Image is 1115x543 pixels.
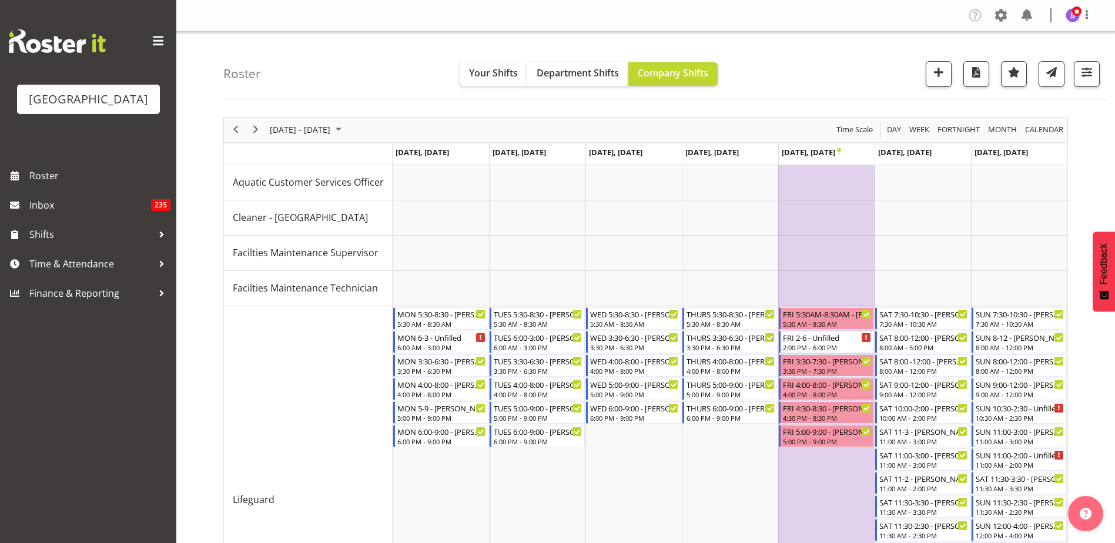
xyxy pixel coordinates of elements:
div: Lifeguard"s event - FRI 4:30-8:30 - Alex Laverty Begin From Friday, June 20, 2025 at 4:30:00 PM G... [779,401,874,424]
div: 11:00 AM - 2:00 PM [976,460,1064,470]
span: [DATE], [DATE] [975,147,1028,157]
div: SUN 12:00-4:00 - [PERSON_NAME] [976,519,1064,531]
div: FRI 5:00-9:00 - [PERSON_NAME] [783,425,871,437]
div: 6:00 PM - 9:00 PM [590,413,678,423]
h4: Roster [223,67,261,81]
img: help-xxl-2.png [1080,508,1091,519]
div: 11:00 AM - 3:00 PM [879,437,967,446]
span: Roster [29,167,170,185]
div: Lifeguard"s event - WED 6:00-9:00 - Jayden Horsley Begin From Wednesday, June 18, 2025 at 6:00:00... [586,401,681,424]
div: Lifeguard"s event - FRI 5:00-9:00 - Noah Lucy Begin From Friday, June 20, 2025 at 5:00:00 PM GMT+... [779,425,874,447]
div: Lifeguard"s event - MON 5-9 - Drew Nielsen Begin From Monday, June 16, 2025 at 5:00:00 PM GMT+12:... [393,401,488,424]
span: Shifts [29,226,153,243]
span: calendar [1024,122,1064,137]
div: 8:00 AM - 12:00 PM [879,366,967,376]
span: Day [886,122,902,137]
div: 11:30 AM - 2:30 PM [879,531,967,540]
div: Lifeguard"s event - SAT 11:30-3:30 - Tyla Robinson Begin From Sunday, June 22, 2025 at 11:30:00 A... [972,472,1067,494]
div: 6:00 PM - 9:00 PM [494,437,582,446]
div: TUES 6:00-9:00 - [PERSON_NAME] [494,425,582,437]
div: SUN 11:00-2:00 - Unfilled [976,449,1064,461]
div: 5:30 AM - 8:30 AM [397,319,485,329]
div: [GEOGRAPHIC_DATA] [29,90,148,108]
span: [DATE], [DATE] [589,147,642,157]
div: 5:00 PM - 9:00 PM [783,437,871,446]
div: THURS 5:00-9:00 - [PERSON_NAME] [687,378,775,390]
button: September 2025 [268,122,347,137]
div: 3:30 PM - 6:30 PM [687,343,775,352]
div: Lifeguard"s event - SAT 8:00-12:00 - Cain Wilson Begin From Saturday, June 21, 2025 at 8:00:00 AM... [875,331,970,353]
div: WED 4:00-8:00 - [PERSON_NAME] [590,355,678,367]
div: SAT 11-3 - [PERSON_NAME] [879,425,967,437]
div: 3:30 PM - 7:30 PM [783,366,871,376]
span: Your Shifts [469,66,518,79]
div: Lifeguard"s event - TUES 5:30-8:30 - Braedyn Dykes Begin From Tuesday, June 17, 2025 at 5:30:00 A... [490,307,585,330]
span: Month [987,122,1018,137]
div: Lifeguard"s event - SUN 12:00-4:00 - Jayden Horsley Begin From Sunday, June 22, 2025 at 12:00:00 ... [972,519,1067,541]
div: THURS 3:30-6:30 - [PERSON_NAME] [687,331,775,343]
div: Lifeguard"s event - MON 6:00-9:00 - Thomas Butson Begin From Monday, June 16, 2025 at 6:00:00 PM ... [393,425,488,447]
div: Lifeguard"s event - SUN 11:30-2:30 - Braedyn Dykes Begin From Sunday, June 22, 2025 at 11:30:00 A... [972,495,1067,518]
div: 4:00 PM - 8:00 PM [590,366,678,376]
span: Week [908,122,930,137]
div: Lifeguard"s event - SAT 11-3 - Alex Laverty Begin From Saturday, June 21, 2025 at 11:00:00 AM GMT... [875,425,970,447]
div: 7:30 AM - 10:30 AM [976,319,1064,329]
div: Lifeguard"s event - FRI 5:30AM-8:30AM - Oliver O'Byrne Begin From Friday, June 20, 2025 at 5:30:0... [779,307,874,330]
div: MON 4:00-8:00 - [PERSON_NAME] [397,378,485,390]
span: Facilties Maintenance Technician [233,281,378,295]
span: Time Scale [835,122,874,137]
div: Lifeguard"s event - TUES 6:00-3:00 - Jack Bailey Begin From Tuesday, June 17, 2025 at 6:00:00 AM ... [490,331,585,353]
div: 3:30 PM - 6:30 PM [590,343,678,352]
div: Lifeguard"s event - THURS 6:00-9:00 - Noah Lucy Begin From Thursday, June 19, 2025 at 6:00:00 PM ... [682,401,778,424]
button: Timeline Day [885,122,903,137]
button: Your Shifts [460,62,527,86]
div: SAT 11-2 - [PERSON_NAME] [879,472,967,484]
div: SUN 8:00-12:00 - [PERSON_NAME] [976,355,1064,367]
div: 5:00 PM - 9:00 PM [590,390,678,399]
div: FRI 3:30-7:30 - [PERSON_NAME] [783,355,871,367]
span: Company Shifts [638,66,708,79]
div: 4:00 PM - 8:00 PM [687,366,775,376]
div: MON 5:30-8:30 - [PERSON_NAME] [397,308,485,320]
span: [DATE], [DATE] [493,147,546,157]
div: FRI 2-6 - Unfilled [783,331,871,343]
div: 4:00 PM - 8:00 PM [783,390,871,399]
div: 6:00 AM - 3:00 PM [397,343,485,352]
div: SUN 10:30-2:30 - Unfilled [976,402,1064,414]
div: SAT 8:00 -12:00 - [PERSON_NAME] [879,355,967,367]
button: Send a list of all shifts for the selected filtered period to all rostered employees. [1039,61,1064,87]
button: Time Scale [835,122,875,137]
span: Finance & Reporting [29,284,153,302]
div: Lifeguard"s event - THURS 3:30-6:30 - Tyla Robinson Begin From Thursday, June 19, 2025 at 3:30:00... [682,331,778,353]
div: Lifeguard"s event - FRI 3:30-7:30 - Pyper Smith Begin From Friday, June 20, 2025 at 3:30:00 PM GM... [779,354,874,377]
span: Lifeguard [233,492,274,507]
div: FRI 4:30-8:30 - [PERSON_NAME] [783,402,871,414]
div: TUES 6:00-3:00 - [PERSON_NAME] [494,331,582,343]
td: Aquatic Customer Services Officer resource [224,165,393,200]
img: jade-johnson1105.jpg [1066,8,1080,22]
div: SUN 9:00-12:00 - [PERSON_NAME] [976,378,1064,390]
span: [DATE], [DATE] [782,147,841,157]
div: Lifeguard"s event - SUN 9:00-12:00 - Alex Sansom Begin From Sunday, June 22, 2025 at 9:00:00 AM G... [972,378,1067,400]
div: 11:30 AM - 2:30 PM [976,507,1064,517]
td: Cleaner - Splash Palace resource [224,200,393,236]
div: Lifeguard"s event - TUES 3:30-6:30 - Ajay Smith Begin From Tuesday, June 17, 2025 at 3:30:00 PM G... [490,354,585,377]
div: Lifeguard"s event - SUN 8-12 - Ajay Smith Begin From Sunday, June 22, 2025 at 8:00:00 AM GMT+12:0... [972,331,1067,353]
div: Lifeguard"s event - SUN 10:30-2:30 - Unfilled Begin From Sunday, June 22, 2025 at 10:30:00 AM GMT... [972,401,1067,424]
div: 11:00 AM - 3:00 PM [976,437,1064,446]
div: 6:00 PM - 9:00 PM [687,413,775,423]
div: 6:00 PM - 9:00 PM [397,437,485,446]
div: SUN 11:30-2:30 - [PERSON_NAME] [976,496,1064,508]
div: Lifeguard"s event - WED 3:30-6:30 - Drew Nielsen Begin From Wednesday, June 18, 2025 at 3:30:00 P... [586,331,681,353]
span: [DATE], [DATE] [396,147,449,157]
button: Next [248,122,264,137]
div: previous period [226,118,246,142]
div: 5:30 AM - 8:30 AM [687,319,775,329]
div: 11:00 AM - 3:00 PM [879,460,967,470]
div: 11:00 AM - 2:00 PM [879,484,967,493]
div: SAT 10:00-2:00 - [PERSON_NAME] [879,402,967,414]
div: Lifeguard"s event - SAT 9:00-12:00 - Sarah Hartstonge Begin From Saturday, June 21, 2025 at 9:00:... [875,378,970,400]
div: Lifeguard"s event - FRI 4:00-8:00 - Finn Edwards Begin From Friday, June 20, 2025 at 4:00:00 PM G... [779,378,874,400]
img: Rosterit website logo [9,29,106,53]
div: Lifeguard"s event - THURS 5:00-9:00 - Bradley Barton Begin From Thursday, June 19, 2025 at 5:00:0... [682,378,778,400]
